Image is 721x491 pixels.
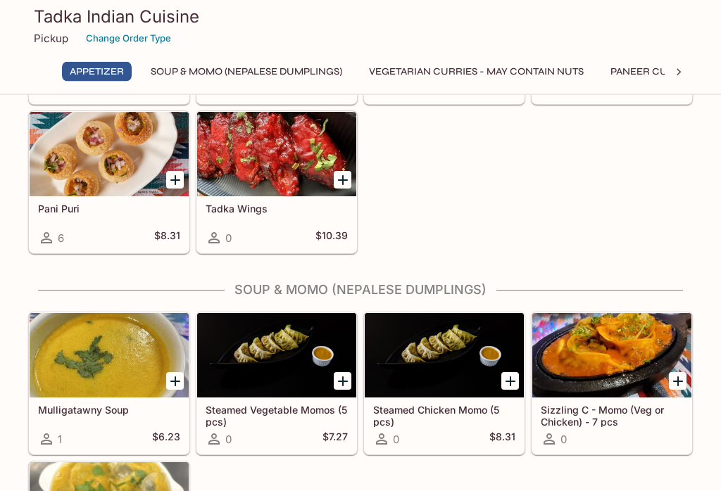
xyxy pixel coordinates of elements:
button: Add Mulligatawny Soup [166,373,184,390]
button: Vegetarian Curries - may contain nuts [361,62,591,82]
h5: $6.23 [152,431,180,448]
a: Steamed Chicken Momo (5 pcs)0$8.31 [364,313,525,455]
button: Soup & Momo (Nepalese Dumplings) [143,62,350,82]
h5: Steamed Chicken Momo (5 pcs) [373,404,515,428]
span: 0 [560,433,567,447]
button: Appetizer [62,62,132,82]
a: Sizzling C - Momo (Veg or Chicken) - 7 pcs0 [532,313,692,455]
a: Tadka Wings0$10.39 [196,112,357,254]
h4: Soup & Momo (Nepalese Dumplings) [28,283,693,298]
h5: Sizzling C - Momo (Veg or Chicken) - 7 pcs [541,404,683,428]
div: Tadka Wings [197,113,356,197]
p: Pickup [34,32,68,45]
h5: Pani Puri [38,203,180,215]
button: Add Tadka Wings [334,172,351,189]
h5: $10.39 [315,230,348,247]
h5: $7.27 [322,431,348,448]
h5: Steamed Vegetable Momos (5 pcs) [206,404,348,428]
span: 1 [58,433,62,447]
h3: Tadka Indian Cuisine [34,6,687,27]
h5: $8.31 [154,230,180,247]
h5: Tadka Wings [206,203,348,215]
div: Sizzling C - Momo (Veg or Chicken) - 7 pcs [532,314,691,398]
span: 0 [225,433,232,447]
h5: $8.31 [489,431,515,448]
span: 6 [58,232,64,245]
span: 0 [225,232,232,245]
div: Mulligatawny Soup [30,314,189,398]
a: Steamed Vegetable Momos (5 pcs)0$7.27 [196,313,357,455]
a: Pani Puri6$8.31 [29,112,189,254]
button: Add Steamed Vegetable Momos (5 pcs) [334,373,351,390]
button: Add Steamed Chicken Momo (5 pcs) [501,373,519,390]
span: 0 [393,433,399,447]
h5: Mulligatawny Soup [38,404,180,416]
div: Steamed Vegetable Momos (5 pcs) [197,314,356,398]
button: Add Pani Puri [166,172,184,189]
button: Change Order Type [80,27,177,49]
div: Steamed Chicken Momo (5 pcs) [365,314,524,398]
div: Pani Puri [30,113,189,197]
button: Add Sizzling C - Momo (Veg or Chicken) - 7 pcs [669,373,686,390]
a: Mulligatawny Soup1$6.23 [29,313,189,455]
button: Paneer Curries [603,62,704,82]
